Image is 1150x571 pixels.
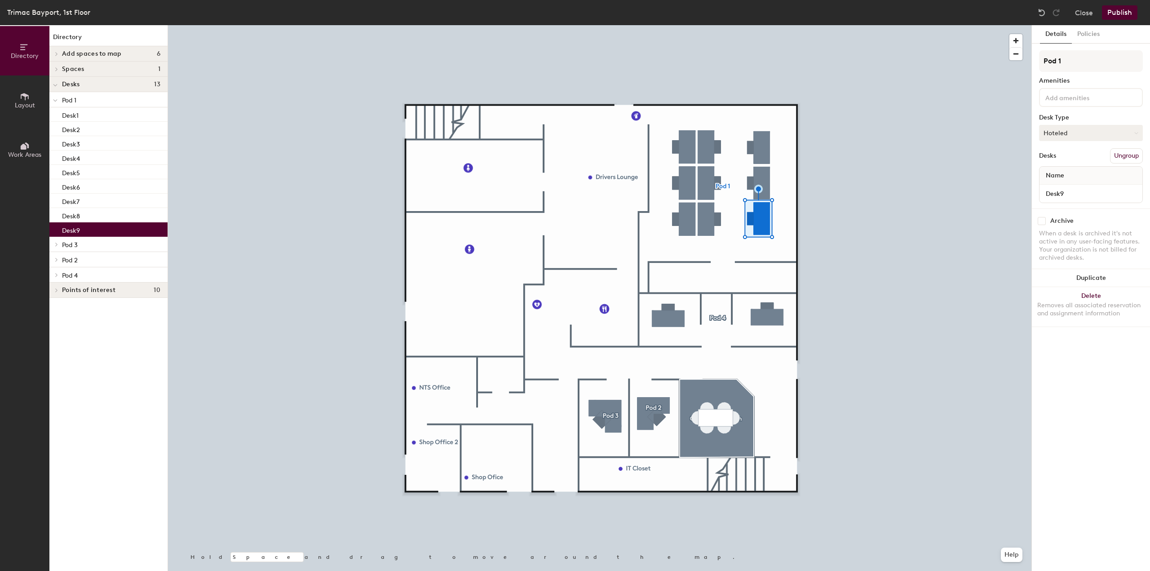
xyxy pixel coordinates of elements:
p: Desk9 [62,224,80,235]
div: Archive [1050,217,1074,225]
p: Desk6 [62,181,80,191]
p: Desk2 [62,124,80,134]
div: Desks [1039,152,1056,159]
button: Publish [1102,5,1137,20]
p: Desk1 [62,109,79,120]
span: Spaces [62,66,84,73]
img: Undo [1037,8,1046,17]
p: Desk7 [62,195,80,206]
div: Amenities [1039,77,1143,84]
span: Work Areas [8,151,41,159]
button: Policies [1072,25,1105,44]
span: Points of interest [62,287,115,294]
span: Add spaces to map [62,50,122,58]
span: Pod 2 [62,257,78,264]
div: Removes all associated reservation and assignment information [1037,301,1145,318]
span: Name [1041,168,1069,184]
button: Hoteled [1039,125,1143,141]
button: Duplicate [1032,269,1150,287]
button: Help [1001,548,1022,562]
div: When a desk is archived it's not active in any user-facing features. Your organization is not bil... [1039,230,1143,262]
h1: Directory [49,32,168,46]
img: Redo [1052,8,1061,17]
button: Details [1040,25,1072,44]
div: Desk Type [1039,114,1143,121]
p: Desk3 [62,138,80,148]
span: Pod 1 [62,97,76,104]
span: Layout [15,102,35,109]
span: Desks [62,81,80,88]
span: Directory [11,52,39,60]
p: Desk4 [62,152,80,163]
span: 6 [157,50,160,58]
p: Desk8 [62,210,80,220]
input: Add amenities [1044,92,1124,102]
p: Desk5 [62,167,80,177]
input: Unnamed desk [1041,187,1141,200]
span: 13 [154,81,160,88]
button: DeleteRemoves all associated reservation and assignment information [1032,287,1150,327]
span: 10 [154,287,160,294]
button: Ungroup [1110,148,1143,164]
span: Pod 4 [62,272,78,279]
span: Pod 3 [62,241,78,249]
span: 1 [158,66,160,73]
div: Trimac Bayport, 1st Floor [7,7,90,18]
button: Close [1075,5,1093,20]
